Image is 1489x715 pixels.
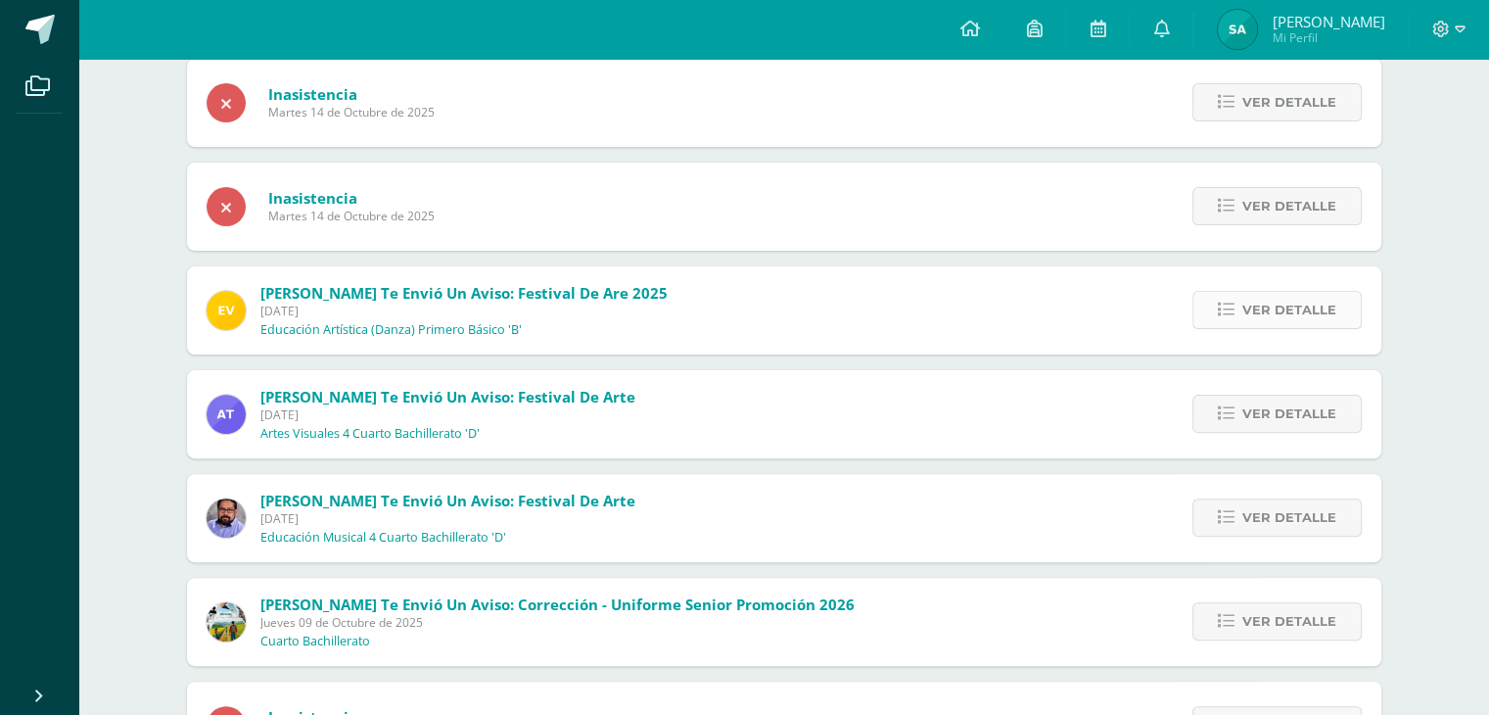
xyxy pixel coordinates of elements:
[207,395,246,434] img: e0d417c472ee790ef5578283e3430836.png
[268,188,435,208] span: Inasistencia
[1242,292,1336,328] span: Ver detalle
[1242,396,1336,432] span: Ver detalle
[1242,84,1336,120] span: Ver detalle
[260,322,522,338] p: Educación Artística (Danza) Primero Básico 'B'
[260,426,480,442] p: Artes Visuales 4 Cuarto Bachillerato 'D'
[260,595,855,614] span: [PERSON_NAME] te envió un aviso: Corrección - Uniforme Senior Promoción 2026
[207,291,246,330] img: 383db5ddd486cfc25017fad405f5d727.png
[1242,188,1336,224] span: Ver detalle
[268,208,435,224] span: Martes 14 de Octubre de 2025
[260,387,635,406] span: [PERSON_NAME] te envió un aviso: Festival de Arte
[1218,10,1257,49] img: a5a904bdd77d025a5bf1c640a6ee2a41.png
[1272,29,1384,46] span: Mi Perfil
[260,510,635,527] span: [DATE]
[260,283,668,303] span: [PERSON_NAME] te envió un aviso: Festival de are 2025
[260,634,370,649] p: Cuarto Bachillerato
[260,303,668,319] span: [DATE]
[1242,603,1336,640] span: Ver detalle
[1242,500,1336,536] span: Ver detalle
[268,104,435,120] span: Martes 14 de Octubre de 2025
[207,602,246,642] img: a257b9d1af4285118f73fe144f089b76.png
[260,614,855,631] span: Jueves 09 de Octubre de 2025
[207,499,246,538] img: fe2f5d220dae08f5bb59c8e1ae6aeac3.png
[260,406,635,423] span: [DATE]
[260,530,506,546] p: Educación Musical 4 Cuarto Bachillerato 'D'
[260,491,635,510] span: [PERSON_NAME] te envió un aviso: Festival de Arte
[1272,12,1384,31] span: [PERSON_NAME]
[268,84,435,104] span: Inasistencia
